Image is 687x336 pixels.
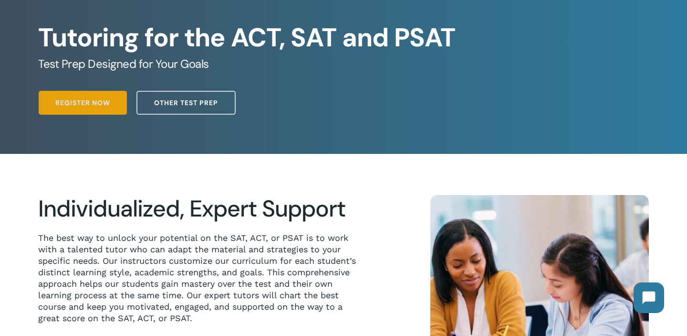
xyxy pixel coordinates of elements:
[136,91,236,115] a: Other Test Prep
[39,91,127,115] a: Register Now
[38,232,364,324] p: The best way to unlock your potential on the SAT, ACT, or PSAT is to work with a talented tutor w...
[38,22,649,53] h1: Tutoring for the ACT, SAT and PSAT
[38,56,649,72] h5: Test Prep Designed for Your Goals
[624,273,674,323] iframe: Chatbot
[55,98,110,108] span: Register Now
[154,98,218,108] span: Other Test Prep
[38,195,364,223] h2: Individualized, Expert Support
